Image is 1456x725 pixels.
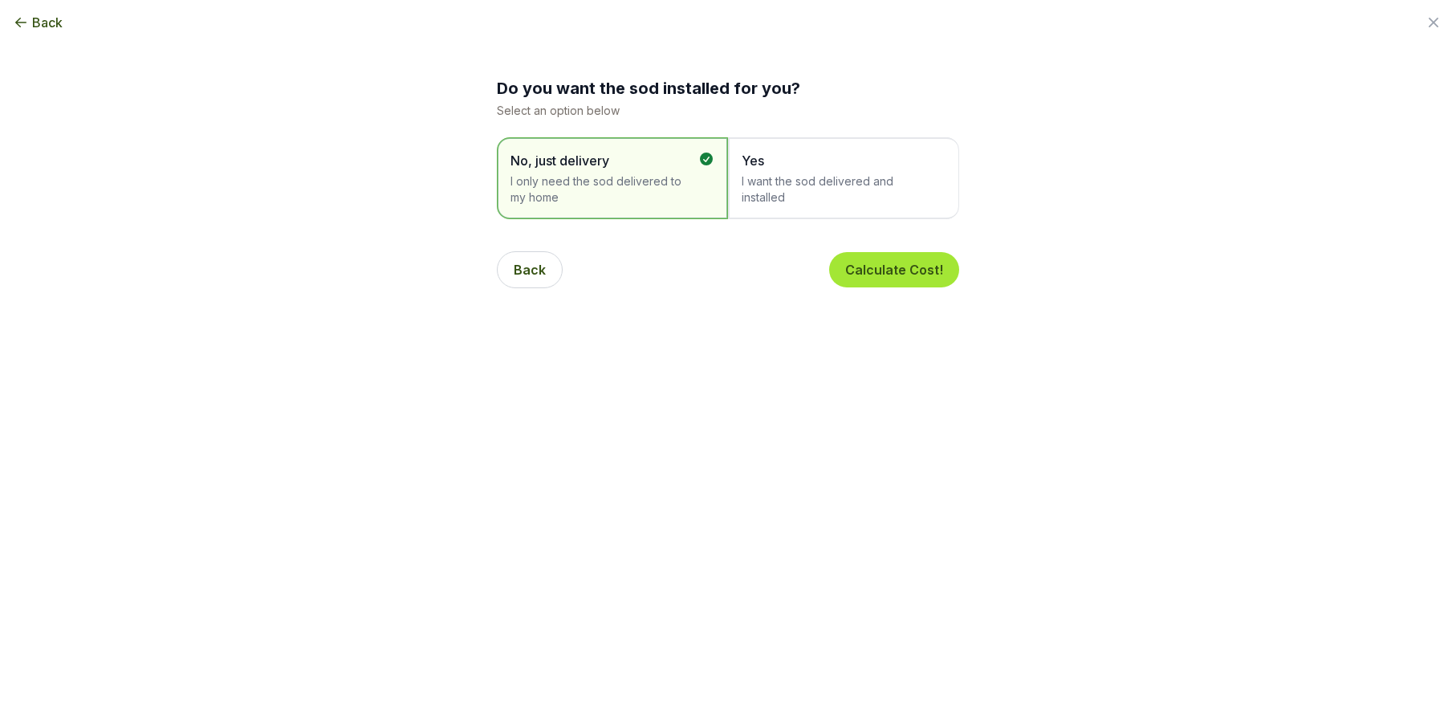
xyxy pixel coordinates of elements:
span: I only need the sod delivered to my home [510,173,698,206]
p: Select an option below [497,103,959,118]
span: I want the sod delivered and installed [742,173,929,206]
button: Back [13,13,63,32]
span: No, just delivery [510,151,698,170]
button: Calculate Cost! [829,252,959,287]
span: Back [32,13,63,32]
span: Yes [742,151,929,170]
button: Back [497,251,563,288]
h2: Do you want the sod installed for you? [497,77,959,100]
